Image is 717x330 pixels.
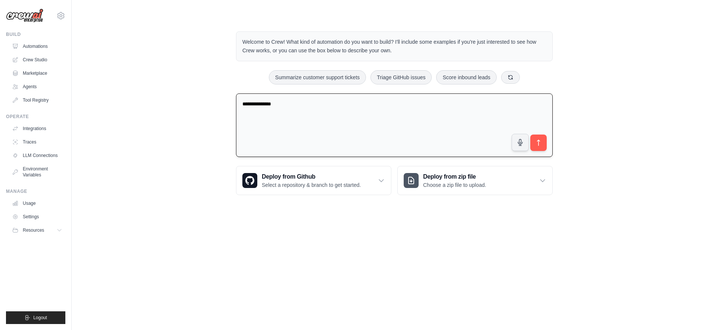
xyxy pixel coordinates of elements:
a: Traces [9,136,65,148]
p: Welcome to Crew! What kind of automation do you want to build? I'll include some examples if you'... [242,38,546,55]
div: Build [6,31,65,37]
a: Automations [9,40,65,52]
h3: Deploy from Github [262,172,361,181]
a: Agents [9,81,65,93]
button: Resources [9,224,65,236]
a: Tool Registry [9,94,65,106]
a: Usage [9,197,65,209]
p: Select a repository & branch to get started. [262,181,361,189]
button: Triage GitHub issues [370,70,432,84]
button: Score inbound leads [436,70,497,84]
h3: Deploy from zip file [423,172,486,181]
span: Resources [23,227,44,233]
a: Settings [9,211,65,223]
a: Crew Studio [9,54,65,66]
a: Environment Variables [9,163,65,181]
button: Logout [6,311,65,324]
img: Logo [6,9,43,23]
a: Integrations [9,123,65,135]
iframe: Chat Widget [680,294,717,330]
a: LLM Connections [9,149,65,161]
p: Choose a zip file to upload. [423,181,486,189]
div: Operate [6,114,65,120]
button: Summarize customer support tickets [269,70,366,84]
div: Manage [6,188,65,194]
span: Logout [33,315,47,321]
a: Marketplace [9,67,65,79]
